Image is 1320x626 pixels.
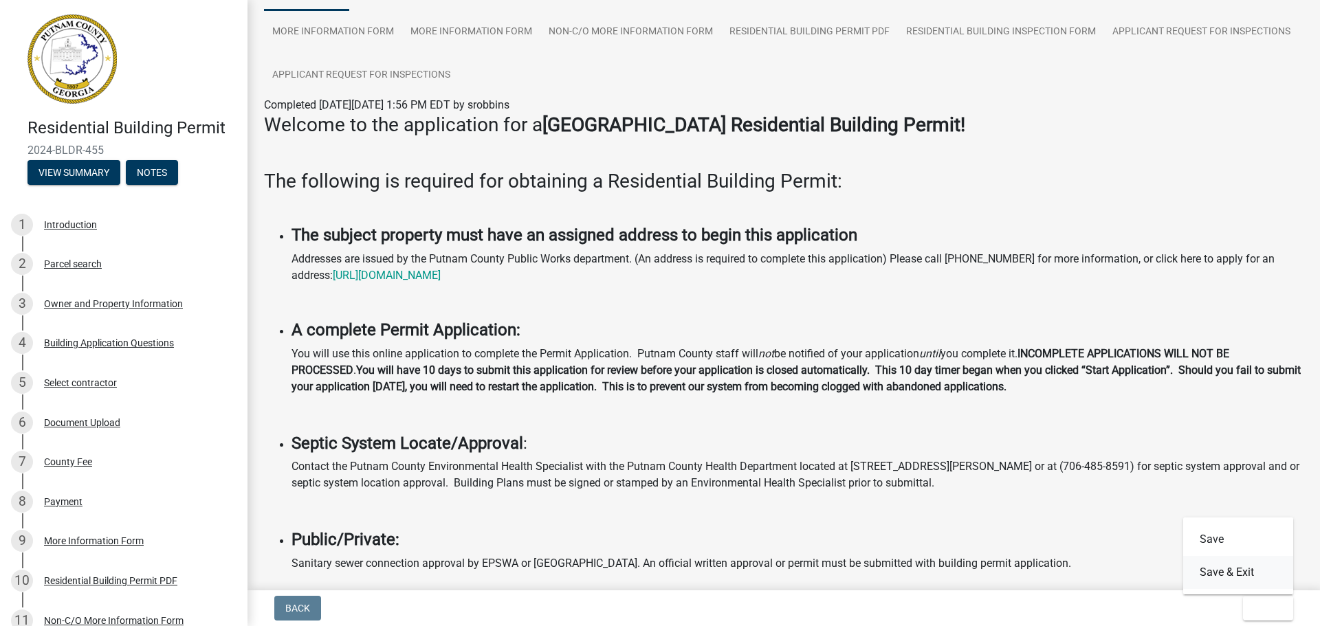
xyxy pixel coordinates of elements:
[291,434,1303,454] h4: :
[285,603,310,614] span: Back
[27,168,120,179] wm-modal-confirm: Summary
[919,347,940,360] i: until
[44,338,174,348] div: Building Application Questions
[44,536,144,546] div: More Information Form
[44,220,97,230] div: Introduction
[27,144,220,157] span: 2024-BLDR-455
[44,616,184,625] div: Non-C/O More Information Form
[291,458,1303,491] p: Contact the Putnam County Environmental Health Specialist with the Putnam County Health Departmen...
[898,10,1104,54] a: Residential Building Inspection Form
[540,10,721,54] a: Non-C/O More Information Form
[11,253,33,275] div: 2
[44,457,92,467] div: County Fee
[44,497,82,506] div: Payment
[291,434,523,453] strong: Septic System Locate/Approval
[291,251,1303,284] p: Addresses are issued by the Putnam County Public Works department. (An address is required to com...
[11,570,33,592] div: 10
[264,10,402,54] a: More Information Form
[11,214,33,236] div: 1
[291,364,1301,393] strong: You will have 10 days to submit this application for review before your application is closed aut...
[1183,523,1293,556] button: Save
[11,412,33,434] div: 6
[291,530,399,549] strong: Public/Private:
[126,168,178,179] wm-modal-confirm: Notes
[11,491,33,513] div: 8
[11,293,33,315] div: 3
[721,10,898,54] a: Residential Building Permit PDF
[1254,603,1274,614] span: Exit
[11,451,33,473] div: 7
[758,347,774,360] i: not
[11,332,33,354] div: 4
[291,347,1229,377] strong: INCOMPLETE APPLICATIONS WILL NOT BE PROCESSED
[1183,556,1293,589] button: Save & Exit
[44,576,177,585] div: Residential Building Permit PDF
[126,160,178,185] button: Notes
[402,10,540,54] a: More Information Form
[44,299,183,309] div: Owner and Property Information
[291,225,857,245] strong: The subject property must have an assigned address to begin this application
[11,372,33,394] div: 5
[1243,596,1293,621] button: Exit
[264,113,1303,137] h3: Welcome to the application for a
[291,555,1303,572] p: Sanitary sewer connection approval by EPSWA or [GEOGRAPHIC_DATA]. An official written approval or...
[1183,517,1293,594] div: Exit
[44,418,120,427] div: Document Upload
[291,346,1303,395] p: You will use this online application to complete the Permit Application. Putnam County staff will...
[27,118,236,138] h4: Residential Building Permit
[11,530,33,552] div: 9
[291,320,520,339] strong: A complete Permit Application:
[44,259,102,269] div: Parcel search
[333,269,441,282] a: [URL][DOMAIN_NAME]
[264,54,459,98] a: Applicant Request for Inspections
[44,378,117,388] div: Select contractor
[542,113,965,136] strong: [GEOGRAPHIC_DATA] Residential Building Permit!
[1104,10,1299,54] a: Applicant Request for Inspections
[264,170,1303,193] h3: The following is required for obtaining a Residential Building Permit:
[27,14,117,104] img: Putnam County, Georgia
[264,98,509,111] span: Completed [DATE][DATE] 1:56 PM EDT by srobbins
[274,596,321,621] button: Back
[27,160,120,185] button: View Summary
